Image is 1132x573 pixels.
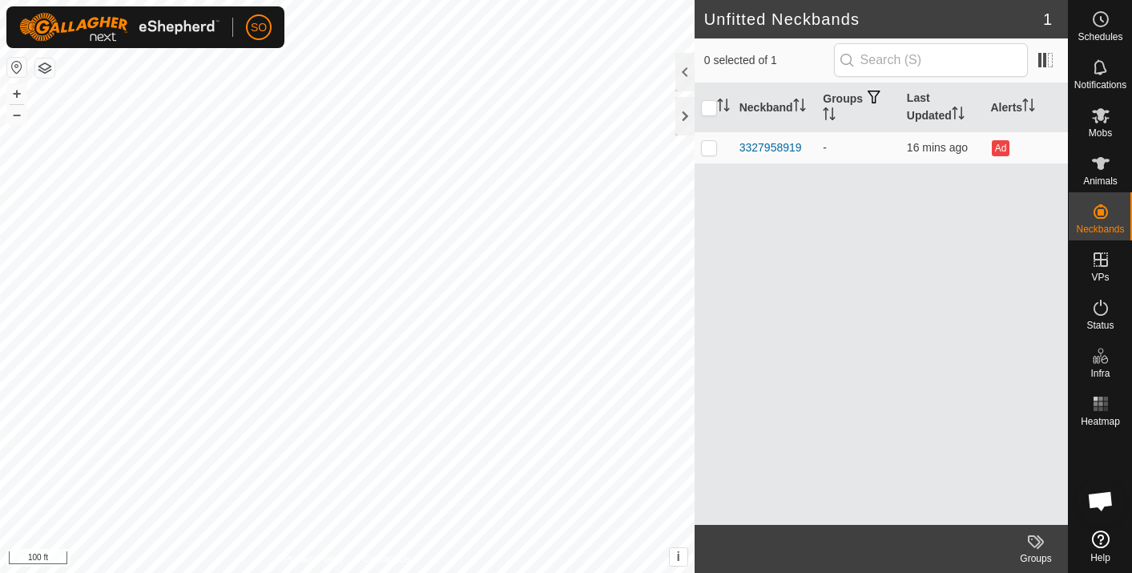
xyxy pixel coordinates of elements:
a: Help [1069,524,1132,569]
span: Neckbands [1076,224,1124,234]
span: i [676,550,679,563]
button: Map Layers [35,59,54,78]
p-sorticon: Activate to sort [823,110,836,123]
span: Help [1090,553,1110,563]
th: Last Updated [900,83,985,132]
span: Schedules [1078,32,1122,42]
th: Neckband [733,83,817,132]
span: Status [1086,321,1114,330]
a: Privacy Policy [284,552,344,567]
p-sorticon: Activate to sort [952,109,965,122]
button: i [670,548,687,566]
span: Heatmap [1081,417,1120,426]
th: Groups [816,83,900,132]
p-sorticon: Activate to sort [793,101,806,114]
span: Notifications [1074,80,1126,90]
span: 1 [1043,7,1052,31]
span: Animals [1083,176,1118,186]
span: Mobs [1089,128,1112,138]
span: VPs [1091,272,1109,282]
p-sorticon: Activate to sort [1022,101,1035,114]
img: Gallagher Logo [19,13,220,42]
p-sorticon: Activate to sort [717,101,730,114]
div: 3327958919 [739,139,802,156]
div: Groups [1004,551,1068,566]
button: Ad [992,140,1009,156]
a: Contact Us [363,552,410,567]
span: Infra [1090,369,1110,378]
button: – [7,105,26,124]
span: 0 selected of 1 [704,52,834,69]
th: Alerts [984,83,1068,132]
span: SO [251,19,267,36]
h2: Unfitted Neckbands [704,10,1043,29]
button: Reset Map [7,58,26,77]
td: - [816,131,900,163]
span: 10 Oct 2025, 5:01 pm [907,141,968,154]
div: Open chat [1077,477,1125,525]
button: + [7,84,26,103]
input: Search (S) [834,43,1028,77]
